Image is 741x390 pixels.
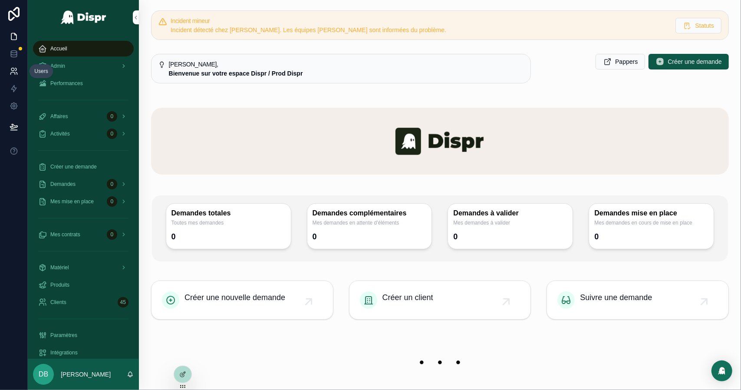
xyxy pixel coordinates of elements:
span: Activités [50,130,70,137]
a: Demandes0 [33,176,134,192]
a: Performances [33,76,134,91]
a: Mes contrats0 [33,227,134,242]
span: Affaires [50,113,68,120]
span: Créer une nouvelle demande [184,291,285,304]
a: Affaires0 [33,109,134,124]
span: Clients [50,299,66,306]
a: Matériel [33,260,134,275]
span: Mes demandes à valider [453,219,567,226]
div: 0 [107,229,117,240]
span: Mes contrats [50,231,80,238]
span: Statuts [695,21,714,30]
button: Créer une demande [649,54,729,69]
span: Toutes mes demandes [171,219,286,226]
div: Incident détecté chez GRENKE. Les équipes GRENKE sont informées du problème. [171,26,669,34]
img: 22208-banner-empty.png [151,344,729,381]
a: Créer un client [349,281,531,319]
strong: Bienvenue sur votre espace Dispr / Prod Dispr [169,70,303,77]
span: Créer une demande [50,163,97,170]
a: Créer une demande [33,159,134,175]
div: **Bienvenue sur votre espace Dispr / Prod Dispr** [169,69,524,78]
div: 0 [107,111,117,122]
h5: Bonjour David, [169,61,524,67]
span: Créer un client [382,291,433,304]
span: DB [39,369,48,380]
h3: Demandes totales [171,209,286,218]
span: Mes demandes en attente d'éléments [313,219,427,226]
h5: Incident mineur [171,18,669,24]
h3: Demandes à valider [453,209,567,218]
span: Mes demandes en cours de mise en place [594,219,708,226]
div: 45 [118,297,128,307]
div: 0 [453,230,458,244]
span: Matériel [50,264,69,271]
h3: Demandes complémentaires [313,209,427,218]
div: 0 [313,230,317,244]
img: banner-dispr.png [151,108,729,175]
span: Intégrations [50,349,78,356]
a: Accueil [33,41,134,56]
div: 0 [107,129,117,139]
a: Intégrations [33,345,134,360]
h3: Demandes mise en place [594,209,708,218]
span: Admin [50,63,65,69]
a: Activités0 [33,126,134,142]
div: 0 [107,196,117,207]
span: Produits [50,281,69,288]
div: 0 [594,230,599,244]
span: Performances [50,80,83,87]
span: Demandes [50,181,76,188]
a: Suivre une demande [547,281,728,319]
a: Créer une nouvelle demande [151,281,333,319]
div: 0 [107,179,117,189]
a: Clients45 [33,294,134,310]
span: Mes mise en place [50,198,94,205]
button: Pappers [596,54,645,69]
div: 0 [171,230,176,244]
div: Open Intercom Messenger [711,360,732,381]
div: Users [34,68,48,75]
span: Paramètres [50,332,77,339]
span: Pappers [615,57,638,66]
div: scrollable content [28,35,139,359]
a: Produits [33,277,134,293]
a: Mes mise en place0 [33,194,134,209]
span: Suivre une demande [580,291,652,304]
p: [PERSON_NAME] [61,370,111,379]
button: Statuts [675,18,721,33]
a: Admin [33,58,134,74]
span: Incident détecté chez [PERSON_NAME]. Les équipes [PERSON_NAME] sont informées du problème. [171,26,446,33]
a: Paramètres [33,327,134,343]
span: Accueil [50,45,67,52]
img: App logo [60,10,107,24]
span: Créer une demande [668,57,722,66]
